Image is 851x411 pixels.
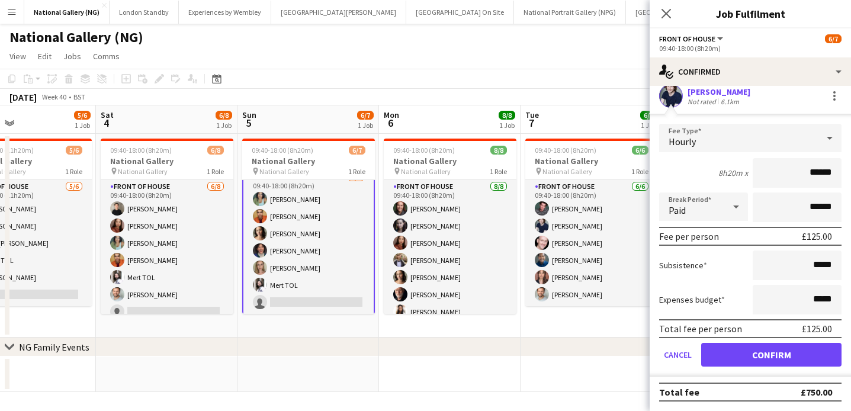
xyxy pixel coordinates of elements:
div: Total fee [659,386,699,398]
span: Week 40 [39,92,69,101]
span: 09:40-18:00 (8h20m) [110,146,172,155]
button: Experiences by Wembley [179,1,271,24]
div: £750.00 [801,386,832,398]
app-card-role: Front of House6/809:40-18:00 (8h20m)[PERSON_NAME][PERSON_NAME][PERSON_NAME][PERSON_NAME]Mert TOL[... [101,180,233,341]
h3: National Gallery [101,156,233,166]
span: 6/6 [632,146,648,155]
a: Comms [88,49,124,64]
button: National Gallery (NG) [24,1,110,24]
button: Front of House [659,34,725,43]
div: 6.1km [718,97,741,106]
a: Edit [33,49,56,64]
span: 6/7 [357,111,374,120]
span: Hourly [669,136,696,147]
div: 09:40-18:00 (8h20m) [659,44,842,53]
a: Jobs [59,49,86,64]
h1: National Gallery (NG) [9,28,143,46]
h3: Job Fulfilment [650,6,851,21]
div: Confirmed [650,57,851,86]
span: Tue [525,110,539,120]
span: 5/6 [66,146,82,155]
a: View [5,49,31,64]
span: Sat [101,110,114,120]
button: London Standby [110,1,179,24]
span: Sun [242,110,256,120]
label: Expenses budget [659,294,725,305]
span: 7 [524,116,539,130]
span: 8/8 [499,111,515,120]
span: Mon [384,110,399,120]
div: £125.00 [802,230,832,242]
div: 1 Job [641,121,656,130]
span: 1 Role [207,167,224,176]
span: Paid [669,204,686,216]
div: [PERSON_NAME] [688,86,750,97]
span: Jobs [63,51,81,62]
span: National Gallery [259,167,309,176]
span: 09:40-18:00 (8h20m) [535,146,596,155]
span: 09:40-18:00 (8h20m) [393,146,455,155]
app-job-card: 09:40-18:00 (8h20m)8/8National Gallery National Gallery1 RoleFront of House8/809:40-18:00 (8h20m)... [384,139,516,314]
span: 5/6 [74,111,91,120]
div: Not rated [688,97,718,106]
h3: National Gallery [525,156,658,166]
div: 1 Job [499,121,515,130]
app-job-card: 09:40-18:00 (8h20m)6/6National Gallery National Gallery1 RoleFront of House6/609:40-18:00 (8h20m)... [525,139,658,306]
span: National Gallery [118,167,168,176]
span: 09:40-18:00 (8h20m) [252,146,313,155]
span: 1 Role [631,167,648,176]
app-card-role: Front of House2A6/709:40-18:00 (8h20m)[PERSON_NAME][PERSON_NAME][PERSON_NAME][PERSON_NAME][PERSON... [242,169,375,315]
app-card-role: Front of House6/609:40-18:00 (8h20m)[PERSON_NAME][PERSON_NAME][PERSON_NAME][PERSON_NAME][PERSON_N... [525,180,658,306]
span: National Gallery [542,167,592,176]
span: View [9,51,26,62]
app-card-role: Front of House8/809:40-18:00 (8h20m)[PERSON_NAME][PERSON_NAME][PERSON_NAME][PERSON_NAME][PERSON_N... [384,180,516,341]
label: Subsistence [659,260,707,271]
span: 1 Role [348,167,365,176]
div: Total fee per person [659,323,742,335]
span: Comms [93,51,120,62]
span: 4 [99,116,114,130]
button: National Portrait Gallery (NPG) [514,1,626,24]
button: Cancel [659,343,696,367]
span: 6/7 [825,34,842,43]
span: 1 Role [490,167,507,176]
app-job-card: 09:40-18:00 (8h20m)6/8National Gallery National Gallery1 RoleFront of House6/809:40-18:00 (8h20m)... [101,139,233,314]
button: [GEOGRAPHIC_DATA] On Site [406,1,514,24]
div: 1 Job [358,121,373,130]
button: [GEOGRAPHIC_DATA] ([GEOGRAPHIC_DATA]) [626,1,782,24]
span: Edit [38,51,52,62]
div: 1 Job [75,121,90,130]
div: BST [73,92,85,101]
span: 6/6 [640,111,657,120]
button: Confirm [701,343,842,367]
span: 1 Role [65,167,82,176]
span: 8/8 [490,146,507,155]
span: 6/8 [216,111,232,120]
div: Fee per person [659,230,719,242]
span: National Gallery [401,167,451,176]
span: 5 [240,116,256,130]
div: £125.00 [802,323,832,335]
h3: National Gallery [384,156,516,166]
h3: National Gallery [242,156,375,166]
app-job-card: 09:40-18:00 (8h20m)6/7National Gallery National Gallery1 RoleFront of House2A6/709:40-18:00 (8h20... [242,139,375,314]
span: Front of House [659,34,715,43]
button: [GEOGRAPHIC_DATA][PERSON_NAME] [271,1,406,24]
span: 6/7 [349,146,365,155]
span: 6 [382,116,399,130]
div: 1 Job [216,121,232,130]
div: [DATE] [9,91,37,103]
div: 8h20m x [718,168,748,178]
div: NG Family Events [19,341,89,353]
span: 6/8 [207,146,224,155]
